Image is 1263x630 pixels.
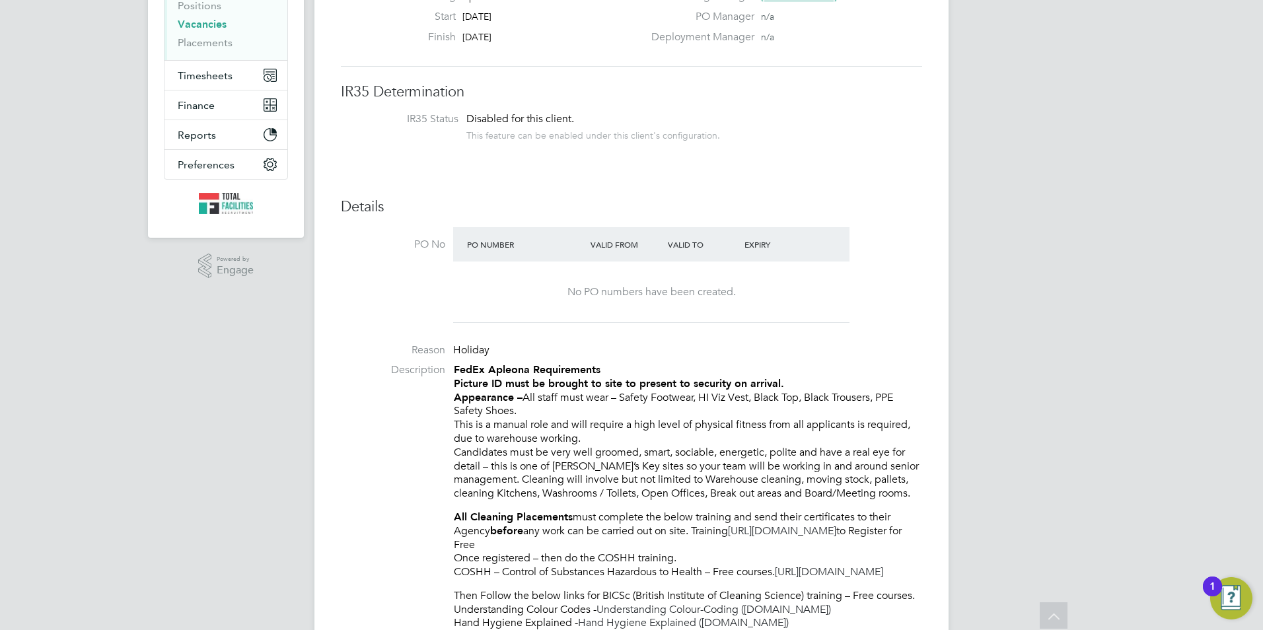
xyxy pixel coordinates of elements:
a: Powered byEngage [198,254,254,279]
label: PO Manager [643,10,754,24]
strong: FedEx Apleona Requirements [454,363,600,376]
a: Hand Hygiene Explained ([DOMAIN_NAME]) [578,616,789,629]
h3: Details [341,197,922,217]
a: Placements [178,36,233,49]
span: Timesheets [178,69,233,82]
strong: Appearance – [454,391,523,403]
span: n/a [761,11,774,22]
a: [URL][DOMAIN_NAME] [775,565,883,578]
div: No PO numbers have been created. [466,285,836,299]
span: [DATE] [462,31,491,43]
label: Deployment Manager [643,30,754,44]
span: [DATE] [462,11,491,22]
span: Engage [217,265,254,276]
label: Reason [341,343,445,357]
a: [URL][DOMAIN_NAME] [728,524,836,538]
a: Understanding Colour-Coding ([DOMAIN_NAME]) [596,603,831,616]
div: Valid From [587,232,665,256]
span: Powered by [217,254,254,265]
button: Open Resource Center, 1 new notification [1210,577,1252,619]
p: must complete the below training and send their certificates to their Agency any work can be carr... [454,510,922,579]
span: n/a [761,31,774,43]
label: IR35 Status [354,112,458,126]
span: Holiday [453,343,489,357]
label: Description [341,363,445,377]
span: Preferences [178,158,235,171]
button: Timesheets [164,61,287,90]
div: This feature can be enabled under this client's configuration. [466,126,720,141]
label: Start [383,10,456,24]
label: Finish [383,30,456,44]
button: Preferences [164,150,287,179]
strong: All Cleaning Placements [454,510,573,523]
span: Finance [178,99,215,112]
strong: before [490,524,523,537]
div: PO Number [464,232,587,256]
label: PO No [341,238,445,252]
a: Vacancies [178,18,227,30]
span: Disabled for this client. [466,112,574,125]
div: 1 [1209,586,1215,604]
div: Valid To [665,232,742,256]
img: tfrecruitment-logo-retina.png [199,193,253,214]
a: Go to home page [164,193,288,214]
span: Reports [178,129,216,141]
p: All staff must wear – Safety Footwear, HI Viz Vest, Black Top, Black Trousers, PPE Safety Shoes. ... [454,363,922,501]
h3: IR35 Determination [341,83,922,102]
button: Reports [164,120,287,149]
div: Expiry [741,232,818,256]
button: Finance [164,90,287,120]
strong: Picture ID must be brought to site to present to security on arrival. [454,377,784,390]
